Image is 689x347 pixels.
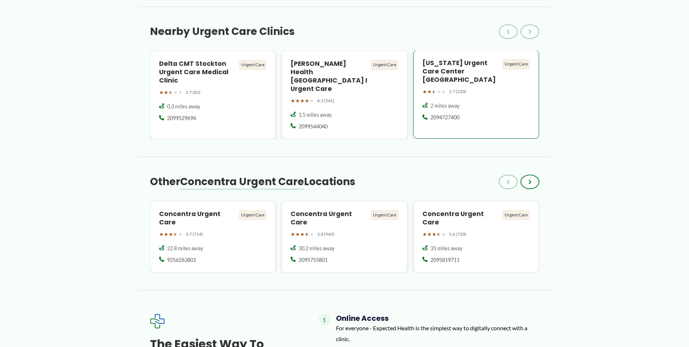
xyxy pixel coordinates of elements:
[432,230,437,239] span: ★
[441,230,446,239] span: ★
[281,51,408,139] a: [PERSON_NAME] Health [GEOGRAPHIC_DATA] I Urgent Care Urgent Care ★★★★★ 4.3 (541) 1.5 miles away 2...
[499,24,518,39] button: ‹
[520,24,539,39] button: ›
[528,27,531,36] span: ›
[295,96,300,105] span: ★
[159,230,164,239] span: ★
[291,230,295,239] span: ★
[336,323,539,344] p: For everyone - Expected Health is the simplest way to digitally connect with a clinic.
[159,60,236,85] h4: Delta CMT Stockton Urgent Care Medical Clinic
[430,102,459,109] span: 2 miles away
[507,27,510,36] span: ‹
[507,178,510,186] span: ‹
[437,87,441,96] span: ★
[159,88,164,97] span: ★
[173,230,178,239] span: ★
[441,87,446,96] span: ★
[299,256,328,264] span: 2095755801
[430,245,462,252] span: 35 miles away
[371,60,398,70] div: Urgent Care
[427,87,432,96] span: ★
[502,59,530,69] div: Urgent Care
[186,230,203,238] span: 3.7 (714)
[317,230,335,238] span: 3.8 (945)
[281,201,408,273] a: Concentra Urgent Care Urgent Care ★★★★★ 3.8 (945) 30.2 miles away 2095755801
[167,103,200,110] span: 0.3 miles away
[309,96,314,105] span: ★
[150,201,276,273] a: Concentra Urgent Care Urgent Care ★★★★★ 3.7 (714) 22.8 miles away 9256263801
[150,51,276,139] a: Delta CMT Stockton Urgent Care Medical Clinic Urgent Care ★★★★★ 2.7 (82) 0.3 miles away 2099529696
[300,230,305,239] span: ★
[432,87,437,96] span: ★
[167,115,196,122] span: 2099529696
[159,210,236,227] h4: Concentra Urgent Care
[422,59,500,84] h4: [US_STATE] Urgent Care Center [GEOGRAPHIC_DATA]
[437,230,441,239] span: ★
[300,96,305,105] span: ★
[317,97,335,105] span: 4.3 (541)
[305,230,309,239] span: ★
[336,314,539,323] h4: Online Access
[299,111,332,119] span: 1.5 miles away
[430,114,459,121] span: 2094727400
[173,88,178,97] span: ★
[422,230,427,239] span: ★
[167,245,203,252] span: 22.8 miles away
[150,314,165,328] img: Expected Healthcare Logo
[520,175,539,189] button: ›
[167,256,196,264] span: 9256263801
[169,88,173,97] span: ★
[413,201,539,273] a: Concentra Urgent Care Urgent Care ★★★★★ 3.6 (720) 35 miles away 2095819711
[299,245,335,252] span: 30.2 miles away
[291,210,368,227] h4: Concentra Urgent Care
[239,210,267,220] div: Urgent Care
[422,87,427,96] span: ★
[178,230,183,239] span: ★
[295,230,300,239] span: ★
[449,88,466,96] span: 2.7 (220)
[422,210,500,227] h4: Concentra Urgent Care
[309,230,314,239] span: ★
[164,230,169,239] span: ★
[180,175,304,189] span: Concentra Urgent Care
[427,230,432,239] span: ★
[528,178,531,186] span: ›
[169,230,173,239] span: ★
[178,88,183,97] span: ★
[502,210,530,220] div: Urgent Care
[499,175,518,189] button: ‹
[449,230,466,238] span: 3.6 (720)
[150,25,295,38] h3: Nearby Urgent Care Clinics
[371,210,398,220] div: Urgent Care
[299,123,328,130] span: 2099544040
[291,60,368,93] h4: [PERSON_NAME] Health [GEOGRAPHIC_DATA] I Urgent Care
[186,88,200,96] span: 2.7 (82)
[430,256,459,264] span: 2095819711
[150,175,355,188] h3: Other Locations
[291,96,295,105] span: ★
[239,60,267,70] div: Urgent Care
[164,88,169,97] span: ★
[413,51,539,139] a: [US_STATE] Urgent Care Center [GEOGRAPHIC_DATA] Urgent Care ★★★★★ 2.7 (220) 2 miles away 2094727400
[319,314,330,326] span: 1
[305,96,309,105] span: ★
